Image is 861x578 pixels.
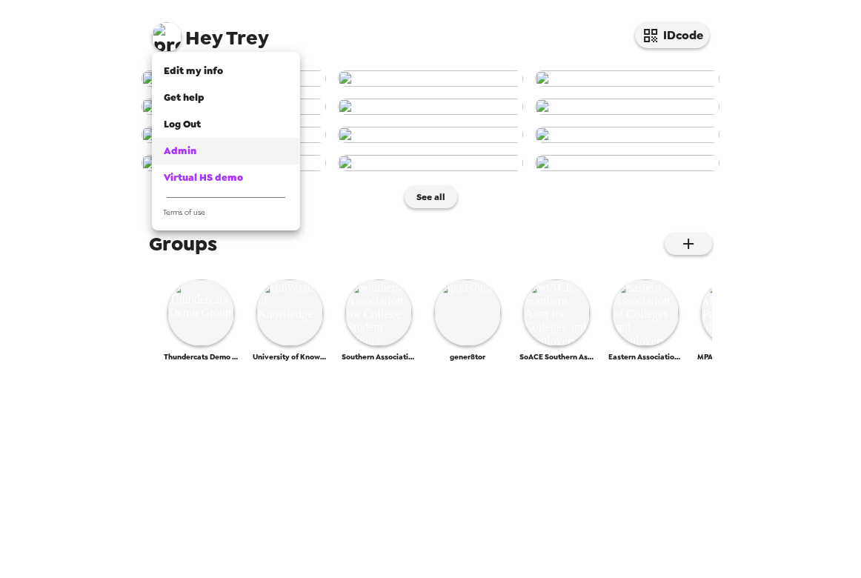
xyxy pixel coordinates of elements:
span: Virtual HS demo [164,171,243,184]
span: Log Out [164,118,201,130]
span: Edit my info [164,64,223,77]
span: Terms of use [163,207,205,217]
span: Get help [164,91,205,104]
a: Terms of use [152,204,300,225]
span: Admin [164,144,196,157]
